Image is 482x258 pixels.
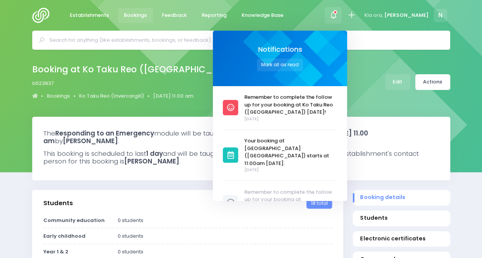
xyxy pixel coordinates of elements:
[353,231,450,247] a: Electronic certificates
[385,74,410,90] a: Edit
[364,11,383,19] span: Kia ora,
[43,232,86,240] strong: Early childhood
[360,193,443,201] span: Booking details
[49,34,439,46] input: Search for anything (like establishments, bookings, or feedback)
[244,167,337,173] span: [DATE]
[306,198,332,209] span: 18 total
[43,248,68,255] strong: Year 1 & 2
[43,199,73,207] h3: Students
[244,116,337,122] span: [DATE]
[360,235,443,243] span: Electronic certificates
[47,92,70,100] a: Bookings
[113,248,337,256] div: 0 students
[124,157,179,166] strong: [PERSON_NAME]
[32,8,54,23] img: Logo
[223,93,337,122] a: Remember to complete the follow up for your booking at Ko Taku Reo ([GEOGRAPHIC_DATA]) [DATE]! [D...
[43,150,439,165] h3: This booking is scheduled to last and will be taught to a total of in . The establishment's conta...
[360,214,443,222] span: Students
[235,8,290,23] a: Knowledge Base
[244,188,337,211] span: Remember to complete the follow up for your booking at [GEOGRAPHIC_DATA] [DATE]!
[113,232,337,240] div: 0 students
[244,137,337,167] span: Your booking at [GEOGRAPHIC_DATA] ([GEOGRAPHIC_DATA]) starts at 11:00am [DATE].
[258,46,302,54] span: Notifications
[415,74,450,90] a: Actions
[202,11,227,19] span: Reporting
[353,211,450,226] a: Students
[113,217,337,224] div: 0 students
[156,8,193,23] a: Feedback
[63,136,118,145] strong: [PERSON_NAME]
[55,129,154,138] strong: Responding to an Emergency
[162,11,187,19] span: Feedback
[244,93,337,116] span: Remember to complete the follow up for your booking at Ko Taku Reo ([GEOGRAPHIC_DATA]) [DATE]!
[32,64,245,75] h2: Booking at Ko Taku Reo ([GEOGRAPHIC_DATA])
[79,92,144,100] a: Ko Taku Reo (Invercargill)
[434,9,447,22] span: N
[43,217,105,224] strong: Community education
[64,8,115,23] a: Establishments
[118,8,153,23] a: Bookings
[43,129,368,145] strong: [DATE] 11.00 am
[32,80,54,87] span: b523837
[153,92,193,100] a: [DATE] 11.00 am
[353,190,450,206] a: Booking details
[124,11,147,19] span: Bookings
[196,8,233,23] a: Reporting
[146,149,163,158] strong: 1 day
[242,11,283,19] span: Knowledge Base
[223,137,337,173] a: Your booking at [GEOGRAPHIC_DATA] ([GEOGRAPHIC_DATA]) starts at 11:00am [DATE]. [DATE]
[70,11,109,19] span: Establishments
[384,11,429,19] span: [PERSON_NAME]
[257,59,303,71] button: Mark all as read
[223,188,337,217] a: Remember to complete the follow up for your booking at [GEOGRAPHIC_DATA] [DATE]!
[43,129,439,145] h3: The module will be taught at on by .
